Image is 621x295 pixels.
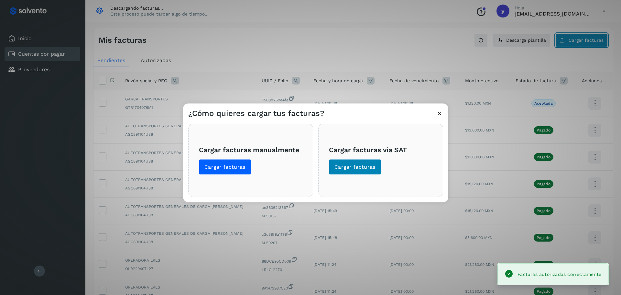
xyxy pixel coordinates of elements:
[334,163,376,170] span: Cargar facturas
[199,159,251,175] button: Cargar facturas
[329,146,432,154] h3: Cargar facturas vía SAT
[329,159,381,175] button: Cargar facturas
[517,272,601,277] span: Facturas autorizadas correctamente
[199,146,302,154] h3: Cargar facturas manualmente
[204,163,245,170] span: Cargar facturas
[188,108,324,118] h3: ¿Cómo quieres cargar tus facturas?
